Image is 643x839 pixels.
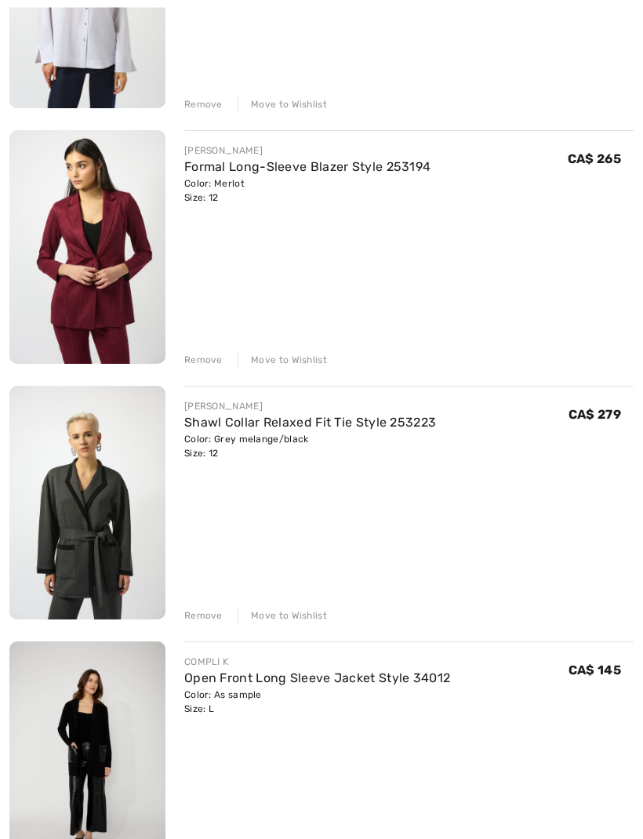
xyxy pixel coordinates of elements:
[184,177,430,205] div: Color: Merlot Size: 12
[184,354,223,368] div: Remove
[569,408,621,423] span: CA$ 279
[184,144,430,158] div: [PERSON_NAME]
[238,98,327,112] div: Move to Wishlist
[184,160,430,175] a: Formal Long-Sleeve Blazer Style 253194
[184,98,223,112] div: Remove
[9,387,165,620] img: Shawl Collar Relaxed Fit Tie Style 253223
[184,400,436,414] div: [PERSON_NAME]
[184,416,436,430] a: Shawl Collar Relaxed Fit Tie Style 253223
[238,609,327,623] div: Move to Wishlist
[184,671,450,686] a: Open Front Long Sleeve Jacket Style 34012
[569,663,621,678] span: CA$ 145
[184,656,450,670] div: COMPLI K
[184,609,223,623] div: Remove
[238,354,327,368] div: Move to Wishlist
[9,131,165,365] img: Formal Long-Sleeve Blazer Style 253194
[184,433,436,461] div: Color: Grey melange/black Size: 12
[568,152,621,167] span: CA$ 265
[184,688,450,717] div: Color: As sample Size: L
